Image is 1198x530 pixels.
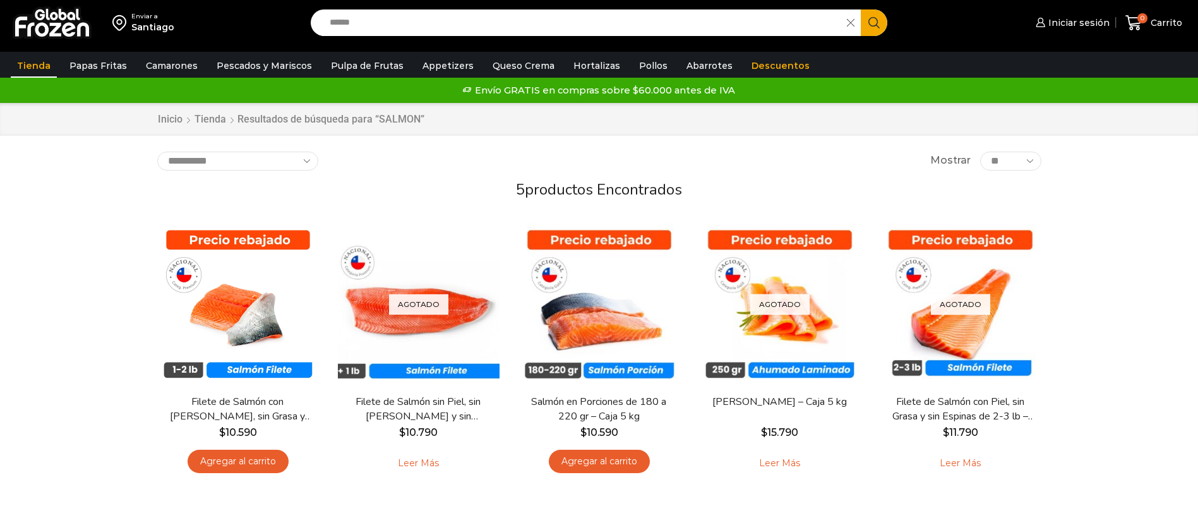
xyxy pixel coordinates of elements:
a: 0 Carrito [1122,8,1185,38]
a: Filete de Salmón con [PERSON_NAME], sin Grasa y sin Espinas 1-2 lb – Caja 10 Kg [165,395,310,424]
span: productos encontrados [525,179,682,200]
div: Santiago [131,21,174,33]
span: 5 [516,179,525,200]
span: $ [943,426,949,438]
a: Salmón en Porciones de 180 a 220 gr – Caja 5 kg [526,395,671,424]
a: Filete de Salmón con Piel, sin Grasa y sin Espinas de 2-3 lb – Premium – Caja 10 kg [887,395,1033,424]
p: Agotado [931,294,990,315]
a: Appetizers [416,54,480,78]
select: Pedido de la tienda [157,152,318,171]
a: Leé más sobre “Salmón Ahumado Laminado - Caja 5 kg” [740,450,820,476]
a: Leé más sobre “Filete de Salmón con Piel, sin Grasa y sin Espinas de 2-3 lb - Premium - Caja 10 kg” [920,450,1000,476]
a: Descuentos [745,54,816,78]
a: Agregar al carrito: “Salmón en Porciones de 180 a 220 gr - Caja 5 kg” [549,450,650,473]
bdi: 15.790 [761,426,798,438]
span: $ [580,426,587,438]
button: Search button [861,9,887,36]
span: $ [761,426,767,438]
bdi: 10.590 [219,426,257,438]
a: Iniciar sesión [1033,10,1110,35]
a: Pulpa de Frutas [325,54,410,78]
p: Agotado [750,294,810,315]
nav: Breadcrumb [157,112,424,127]
bdi: 11.790 [943,426,978,438]
span: Mostrar [930,154,971,168]
span: Iniciar sesión [1045,16,1110,29]
a: Pescados y Mariscos [210,54,318,78]
span: $ [399,426,405,438]
bdi: 10.590 [580,426,618,438]
span: $ [219,426,225,438]
a: Camarones [140,54,204,78]
a: Agregar al carrito: “Filete de Salmón con Piel, sin Grasa y sin Espinas 1-2 lb – Caja 10 Kg” [188,450,289,473]
a: Tienda [194,112,227,127]
p: Agotado [389,294,448,315]
a: Papas Fritas [63,54,133,78]
a: Pollos [633,54,674,78]
bdi: 10.790 [399,426,438,438]
span: 0 [1137,13,1147,23]
a: [PERSON_NAME] – Caja 5 kg [707,395,852,409]
a: Queso Crema [486,54,561,78]
a: Leé más sobre “Filete de Salmón sin Piel, sin Grasa y sin Espinas – Caja 10 Kg” [378,450,458,476]
a: Tienda [11,54,57,78]
a: Filete de Salmón sin Piel, sin [PERSON_NAME] y sin [PERSON_NAME] – Caja 10 Kg [345,395,491,424]
span: Carrito [1147,16,1182,29]
div: Enviar a [131,12,174,21]
img: address-field-icon.svg [112,12,131,33]
a: Inicio [157,112,183,127]
a: Hortalizas [567,54,626,78]
a: Abarrotes [680,54,739,78]
h1: Resultados de búsqueda para “SALMON” [237,113,424,125]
